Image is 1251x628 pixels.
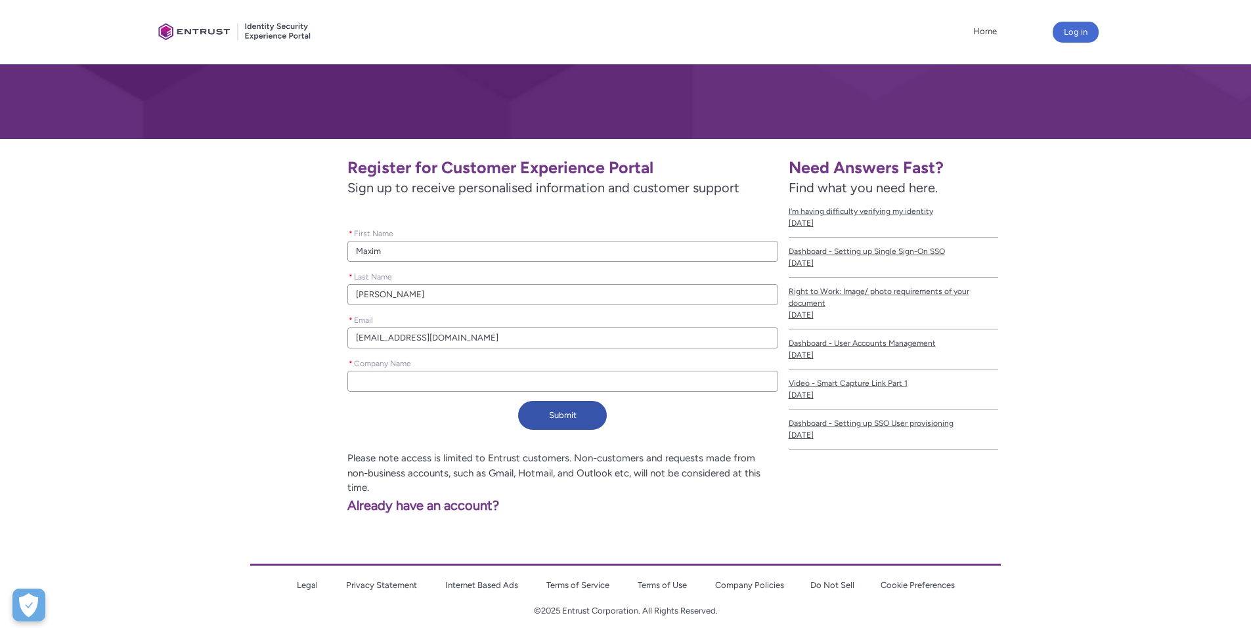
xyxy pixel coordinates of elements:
p: ©2025 Entrust Corporation. All Rights Reserved. [250,604,1001,618]
lightning-formatted-date-time: [DATE] [789,430,814,440]
span: Dashboard - User Accounts Management [789,337,998,349]
abbr: required [349,316,353,325]
a: Dashboard - Setting up Single Sign-On SSO[DATE] [789,238,998,278]
iframe: Qualified Messenger [1017,324,1251,628]
span: Right to Work: Image/ photo requirements of your document [789,285,998,309]
span: Sign up to receive personalised information and customer support [347,178,778,198]
button: Open Preferences [12,589,45,621]
abbr: required [349,272,353,282]
span: Dashboard - Setting up Single Sign-On SSO [789,245,998,257]
label: First Name [347,225,399,240]
div: Cookie Preferences [12,589,45,621]
label: Company Name [347,355,416,369]
a: Company Policies [715,580,784,590]
span: Dashboard - Setting up SSO User provisioning [789,417,998,429]
lightning-formatted-date-time: [DATE] [789,259,814,268]
a: Cookie Preferences [881,580,955,590]
a: Video - Smart Capture Link Part 1[DATE] [789,369,998,409]
a: Legal [297,580,318,590]
label: Last Name [347,268,397,283]
a: Internet Based Ads [445,580,518,590]
a: Terms of Service [546,580,609,590]
button: Log in [1053,22,1099,43]
h1: Need Answers Fast? [789,157,998,178]
a: Privacy Statement [346,580,417,590]
a: Dashboard - User Accounts Management[DATE] [789,329,998,369]
lightning-formatted-date-time: [DATE] [789,310,814,320]
label: Email [347,312,378,326]
p: Please note access is limited to Entrust customers. Non-customers and requests made from non-busi... [164,451,778,495]
a: Already have an account? [164,497,500,513]
lightning-formatted-date-time: [DATE] [789,350,814,360]
lightning-formatted-date-time: [DATE] [789,219,814,228]
a: Do Not Sell [810,580,854,590]
abbr: required [349,229,353,238]
lightning-formatted-date-time: [DATE] [789,390,814,400]
a: Right to Work: Image/ photo requirements of your document[DATE] [789,278,998,329]
span: Find what you need here. [789,180,938,196]
a: Dashboard - Setting up SSO User provisioning[DATE] [789,409,998,450]
span: Video - Smart Capture Link Part 1 [789,377,998,389]
button: Submit [518,401,607,430]
a: I’m having difficulty verifying my identity[DATE] [789,198,998,238]
a: Home [970,22,1000,41]
h1: Register for Customer Experience Portal [347,157,778,178]
a: Terms of Use [638,580,687,590]
abbr: required [349,359,353,368]
span: I’m having difficulty verifying my identity [789,205,998,217]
